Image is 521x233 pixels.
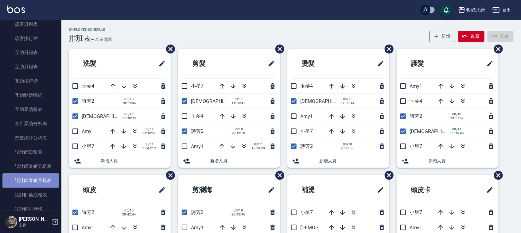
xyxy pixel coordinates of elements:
[490,4,514,16] button: 登出
[450,116,464,120] span: 20:19:57
[210,158,275,164] span: 新增人員
[82,83,94,89] span: 玉菱4
[271,40,285,58] span: 刪除班表
[300,113,313,119] span: Amy1
[458,31,484,42] button: 復原
[402,179,461,201] h2: 頭皮卡
[231,127,245,131] span: 08/10
[142,142,156,146] span: 08/11
[91,36,112,43] h6: — 名留北新
[178,154,280,168] div: 新增人員
[300,209,313,215] span: 小星7
[300,98,354,104] span: [DEMOGRAPHIC_DATA]9
[300,143,313,149] span: 詩芳2
[82,113,135,119] span: [DEMOGRAPHIC_DATA]9
[122,208,136,212] span: 08/10
[410,113,422,119] span: 詩芳2
[2,102,59,116] a: 互助業績報表
[191,98,244,104] span: [DEMOGRAPHIC_DATA]9
[341,142,355,146] span: 08/10
[373,56,384,71] span: 修改班表的標題
[300,128,313,134] span: 小星7
[456,4,488,16] button: 名留北新
[410,225,422,231] span: Amy1
[341,146,355,150] span: 20:19:55
[287,154,389,168] div: 新增人員
[231,97,245,101] span: 08/11
[161,166,176,184] span: 刪除班表
[2,173,59,188] a: 設計師業績月報表
[69,28,112,32] h2: Employee Schedule
[271,166,285,184] span: 刪除班表
[82,98,94,104] span: 詩芳2
[231,131,245,135] span: 20:19:50
[142,146,156,150] span: 15:47:12
[341,97,355,101] span: 08/11
[82,225,94,231] span: Amy1
[2,31,59,45] a: 店家排行榜
[2,17,59,31] a: 店家日報表
[380,166,395,184] span: 刪除班表
[155,183,166,197] span: 修改班表的標題
[122,212,136,216] span: 20:42:44
[231,208,245,212] span: 08/10
[74,53,130,75] h2: 洗髮
[183,179,243,201] h2: 剪瀏海
[430,31,456,42] button: 新增
[410,98,422,104] span: 玉菱4
[74,179,130,201] h2: 頭皮
[183,53,239,75] h2: 剪髮
[483,56,494,71] span: 修改班表的標題
[264,56,275,71] span: 修改班表的標題
[429,158,494,164] span: 新增人員
[2,88,59,102] a: 互助點數明細
[122,116,136,120] span: 11:38:39
[483,183,494,197] span: 修改班表的標題
[101,158,166,164] span: 新增人員
[440,4,453,16] button: save
[264,183,275,197] span: 修改班表的標題
[2,60,59,74] a: 互助月報表
[191,225,204,231] span: Amy1
[2,116,59,131] a: 全店業績分析表
[402,53,458,75] h2: 護髮
[122,112,136,116] span: 08/11
[2,74,59,88] a: 互助排行榜
[191,128,204,134] span: 詩芳2
[2,159,59,173] a: 設計師業績分析表
[122,97,136,101] span: 08/10
[122,101,136,105] span: 20:19:46
[300,225,354,231] span: [DEMOGRAPHIC_DATA]9
[161,40,176,58] span: 刪除班表
[191,83,204,89] span: 小星7
[5,216,17,228] img: Person
[251,142,265,146] span: 08/11
[380,40,395,58] span: 刪除班表
[82,209,94,215] span: 詩芳2
[450,131,464,135] span: 11:38:46
[489,166,504,184] span: 刪除班表
[2,202,59,216] a: 設計師排行榜
[142,131,156,135] span: 11:38:51
[319,158,384,164] span: 新增人員
[7,6,25,13] img: Logo
[2,131,59,145] a: 營業統計分析表
[231,212,245,216] span: 20:42:46
[450,127,464,131] span: 08/11
[191,209,204,215] span: 詩芳2
[450,112,464,116] span: 08/10
[465,6,485,14] div: 名留北新
[292,53,349,75] h2: 燙髮
[155,56,166,71] span: 修改班表的標題
[410,128,463,134] span: [DEMOGRAPHIC_DATA]9
[191,113,204,119] span: 玉菱4
[19,222,50,228] p: 主管
[489,40,504,58] span: 刪除班表
[2,45,59,60] a: 互助日報表
[69,34,91,43] h3: 排班表
[231,101,245,105] span: 11:38:41
[19,216,50,222] h5: [PERSON_NAME]
[300,83,313,89] span: 玉菱4
[82,143,94,149] span: 小星7
[251,146,265,150] span: 15:38:09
